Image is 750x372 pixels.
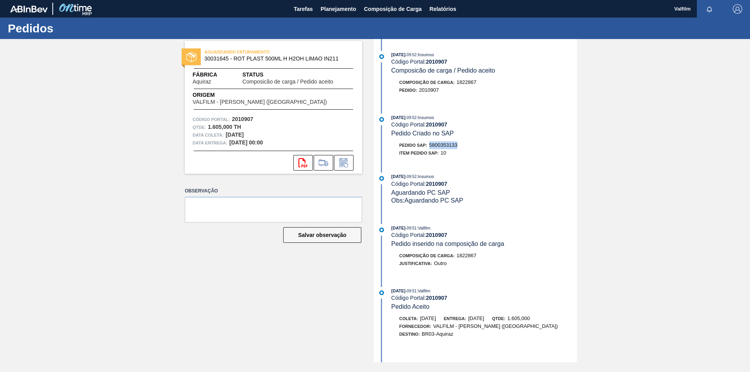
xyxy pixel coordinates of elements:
span: Data coleta: [193,131,224,139]
span: Justificativa: [399,261,432,266]
span: - 09:51 [405,289,416,293]
span: [DATE] [391,174,405,179]
span: Fábrica [193,71,236,79]
span: Data entrega: [193,139,227,147]
span: Status [242,71,354,79]
span: VALFILM - [PERSON_NAME] ([GEOGRAPHIC_DATA]) [433,323,558,329]
span: : Insumos [416,52,434,57]
span: : Insumos [416,174,434,179]
span: 30031645 - ROT PLAST 500ML H H2OH LIMAO IN211 [204,56,346,62]
img: TNhmsLtSVTkK8tSr43FrP2fwEKptu5GPRR3wAAAABJRU5ErkJggg== [10,5,48,12]
div: Abrir arquivo PDF [293,155,313,171]
span: Composição de Carga : [399,80,455,85]
span: Coleta: [399,316,418,321]
h1: Pedidos [8,24,146,33]
img: atual [379,290,384,295]
span: [DATE] [420,315,436,321]
span: [DATE] [391,52,405,57]
span: Destino: [399,332,420,336]
strong: 2010907 [426,121,447,128]
div: Código Portal: [391,295,577,301]
div: Ir para Composição de Carga [314,155,333,171]
span: Tarefas [294,4,313,14]
strong: [DATE] 00:00 [229,139,263,146]
span: Qtde : [193,123,206,131]
span: Fornecedor: [399,324,431,329]
strong: 1.605,000 TH [208,124,241,130]
span: Composição de Carga : [399,253,455,258]
button: Notificações [697,4,722,14]
img: atual [379,176,384,181]
span: 10 [441,150,446,156]
span: 5800353133 [429,142,457,148]
span: Pedido Criado no SAP [391,130,454,137]
span: Pedido inserido na composição de carga [391,240,504,247]
span: - 09:51 [405,226,416,230]
span: - 09:52 [405,174,416,179]
div: Código Portal: [391,59,577,65]
strong: 2010907 [426,59,447,65]
button: Salvar observação [283,227,361,243]
span: [DATE] [468,315,484,321]
span: Item pedido SAP: [399,151,439,155]
span: Pedido : [399,88,417,93]
span: 1822867 [457,253,477,258]
span: [DATE] [391,288,405,293]
span: : Valfilm [416,226,430,230]
img: Logout [733,4,742,14]
span: : Valfilm [416,288,430,293]
span: [DATE] [391,115,405,120]
span: Origem [193,91,349,99]
img: status [186,52,196,62]
span: [DATE] [391,226,405,230]
span: : Insumos [416,115,434,120]
span: Obs: Aguardando PC SAP [391,197,463,204]
div: Código Portal: [391,121,577,128]
span: - 09:52 [405,53,416,57]
span: Planejamento [321,4,356,14]
div: Código Portal: [391,181,577,187]
strong: [DATE] [226,132,244,138]
span: BR03-Aquiraz [422,331,454,337]
span: Composicão de carga / Pedido aceito [391,67,495,74]
strong: 2010907 [232,116,254,122]
img: atual [379,117,384,122]
div: Código Portal: [391,232,577,238]
span: Composicão de carga / Pedido aceito [242,79,333,85]
span: Outro [434,260,447,266]
span: VALFILM - [PERSON_NAME] ([GEOGRAPHIC_DATA]) [193,99,327,105]
span: AGUARDANDO FATURAMENTO [204,48,314,56]
span: 2010907 [419,87,439,93]
span: Aquiraz [193,79,211,85]
span: Entrega: [444,316,466,321]
span: 1822867 [457,79,477,85]
span: Qtde: [492,316,505,321]
img: atual [379,228,384,232]
span: Composição de Carga [364,4,422,14]
span: Código Portal: [193,116,230,123]
strong: 2010907 [426,232,447,238]
img: atual [379,54,384,59]
label: Observação [185,185,362,197]
span: Pedido Aceito [391,303,430,310]
div: Informar alteração no pedido [334,155,354,171]
span: 1.605,000 [507,315,530,321]
span: Aguardando PC SAP [391,189,450,196]
span: Pedido SAP: [399,143,427,148]
strong: 2010907 [426,181,447,187]
span: Relatórios [430,4,456,14]
strong: 2010907 [426,295,447,301]
span: - 09:52 [405,116,416,120]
